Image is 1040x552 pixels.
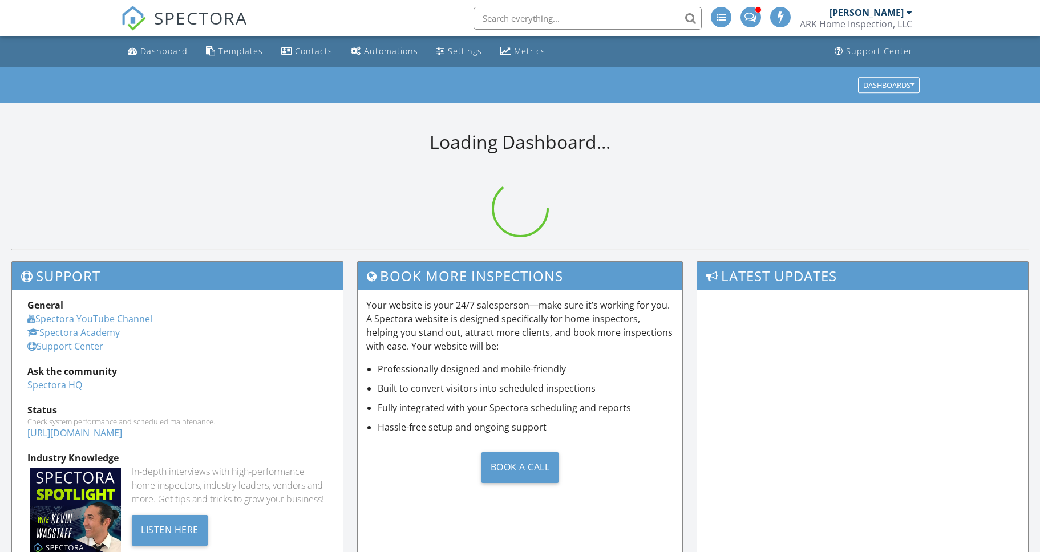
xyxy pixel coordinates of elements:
[448,46,482,56] div: Settings
[218,46,263,56] div: Templates
[366,298,673,353] p: Your website is your 24/7 salesperson—make sure it’s working for you. A Spectora website is desig...
[378,401,673,415] li: Fully integrated with your Spectora scheduling and reports
[846,46,913,56] div: Support Center
[378,381,673,395] li: Built to convert visitors into scheduled inspections
[132,523,208,535] a: Listen Here
[27,364,327,378] div: Ask the community
[27,417,327,426] div: Check system performance and scheduled maintenance.
[27,340,103,352] a: Support Center
[514,46,545,56] div: Metrics
[140,46,188,56] div: Dashboard
[378,420,673,434] li: Hassle-free setup and ongoing support
[27,451,327,465] div: Industry Knowledge
[27,403,327,417] div: Status
[366,443,673,492] a: Book a Call
[432,41,487,62] a: Settings
[27,379,82,391] a: Spectora HQ
[201,41,268,62] a: Templates
[121,15,248,39] a: SPECTORA
[27,299,63,311] strong: General
[123,41,192,62] a: Dashboard
[378,362,673,376] li: Professionally designed and mobile-friendly
[863,81,914,89] div: Dashboards
[277,41,337,62] a: Contacts
[295,46,333,56] div: Contacts
[481,452,559,483] div: Book a Call
[12,262,343,290] h3: Support
[121,6,146,31] img: The Best Home Inspection Software - Spectora
[27,326,120,339] a: Spectora Academy
[27,312,152,325] a: Spectora YouTube Channel
[346,41,423,62] a: Automations (Advanced)
[474,7,702,30] input: Search everything...
[496,41,550,62] a: Metrics
[358,262,682,290] h3: Book More Inspections
[829,7,904,18] div: [PERSON_NAME]
[858,77,920,93] button: Dashboards
[800,18,912,30] div: ARK Home Inspection, LLC
[697,262,1028,290] h3: Latest Updates
[830,41,917,62] a: Support Center
[154,6,248,30] span: SPECTORA
[132,515,208,546] div: Listen Here
[364,46,418,56] div: Automations
[132,465,327,506] div: In-depth interviews with high-performance home inspectors, industry leaders, vendors and more. Ge...
[27,427,122,439] a: [URL][DOMAIN_NAME]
